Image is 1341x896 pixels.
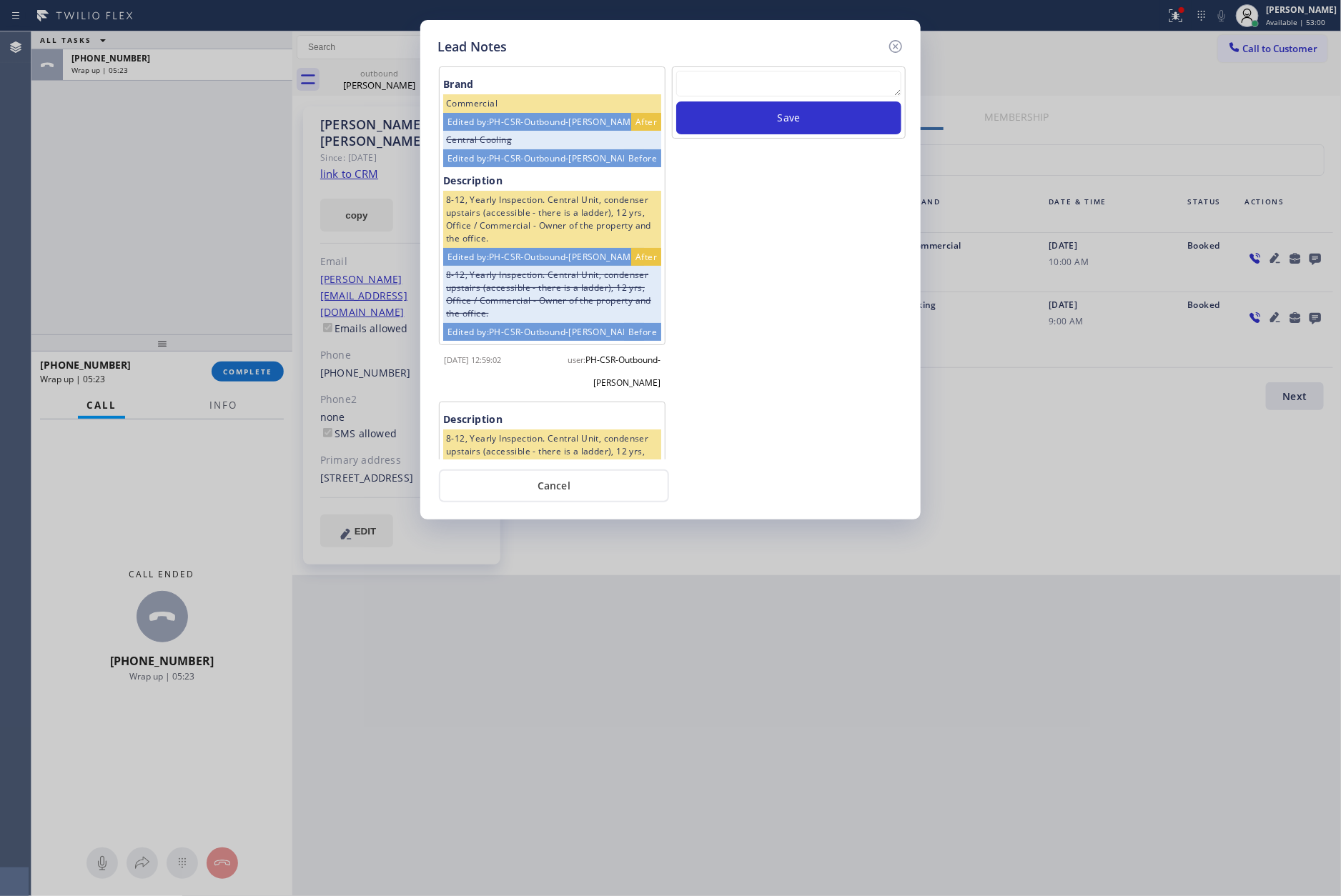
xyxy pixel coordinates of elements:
[443,248,644,266] div: Edited by: PH-CSR-Outbound-[PERSON_NAME]
[443,323,644,341] div: Edited by: PH-CSR-Outbound-[PERSON_NAME]
[443,149,644,167] div: Edited by: PH-CSR-Outbound-[PERSON_NAME]
[443,113,644,131] div: Edited by: PH-CSR-Outbound-[PERSON_NAME]
[443,171,661,191] div: Description
[437,37,507,56] h5: Lead Notes
[585,354,660,389] span: PH-CSR-Outbound-[PERSON_NAME]
[443,191,661,248] div: 8-12, Yearly Inspection. Central Unit, condenser upstairs (accessible - there is a ladder), 12 yr...
[443,94,661,113] div: Commercial
[443,131,661,149] div: Central Cooling
[444,354,501,365] span: [DATE] 12:59:02
[439,469,669,502] button: Cancel
[443,266,661,323] div: 8-12, Yearly Inspection. Central Unit, condenser upstairs (accessible - there is a ladder), 12 yr...
[631,113,661,131] div: After
[676,101,901,134] button: Save
[443,75,661,94] div: Brand
[443,410,661,429] div: Description
[443,429,661,487] div: 8-12, Yearly Inspection. Central Unit, condenser upstairs (accessible - there is a ladder), 12 yr...
[624,323,661,341] div: Before
[624,149,661,167] div: Before
[568,354,585,365] span: user:
[631,248,661,266] div: After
